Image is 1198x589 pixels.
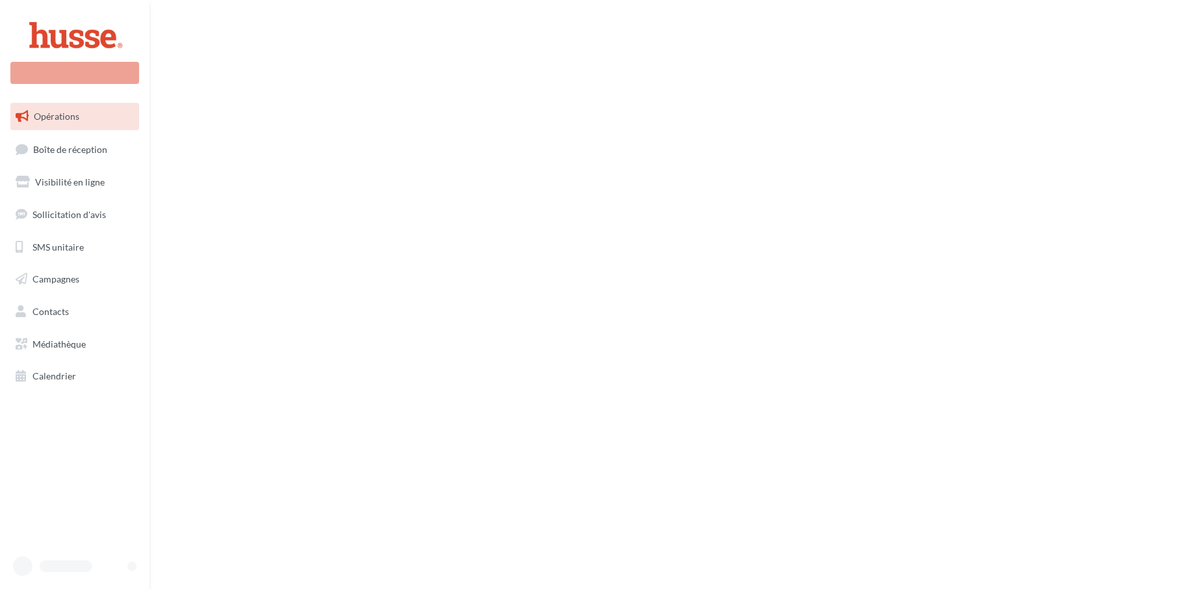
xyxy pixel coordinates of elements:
[8,135,142,163] a: Boîte de réception
[8,234,142,261] a: SMS unitaire
[33,209,106,220] span: Sollicitation d'avis
[8,331,142,358] a: Médiathèque
[33,143,107,154] span: Boîte de réception
[8,201,142,228] a: Sollicitation d'avis
[33,370,76,381] span: Calendrier
[8,363,142,390] a: Calendrier
[33,273,79,284] span: Campagnes
[10,62,139,84] div: Nouvelle campagne
[33,306,69,317] span: Contacts
[35,176,105,187] span: Visibilité en ligne
[8,266,142,293] a: Campagnes
[8,298,142,325] a: Contacts
[33,338,86,349] span: Médiathèque
[34,111,79,122] span: Opérations
[33,241,84,252] span: SMS unitaire
[8,169,142,196] a: Visibilité en ligne
[8,103,142,130] a: Opérations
